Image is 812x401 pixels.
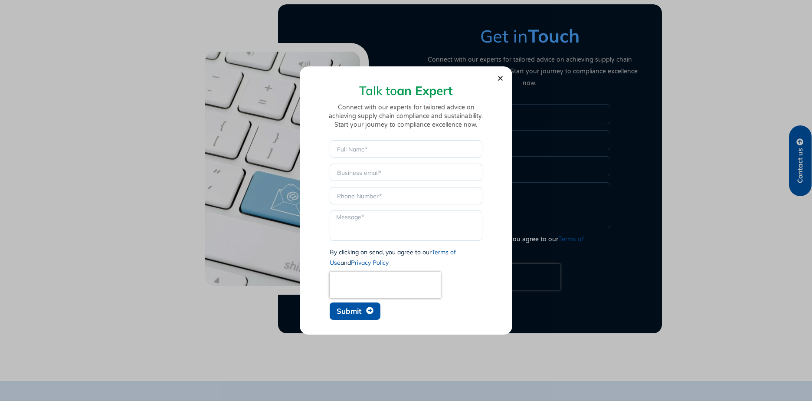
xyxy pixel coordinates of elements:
input: Only numbers and phone characters (#, -, *, etc) are accepted. [330,187,482,204]
a: Close [497,75,504,82]
input: Business email* [330,164,482,181]
a: Terms of Use [330,248,456,266]
p: Connect with our experts for tailored advice on achieving supply chain compliance and sustainabil... [326,103,487,129]
h2: Talk to [326,85,487,97]
iframe: reCAPTCHA [330,272,441,298]
div: By clicking on send, you agree to our and [330,247,482,268]
strong: an Expert [397,83,453,98]
span: Submit [337,307,361,315]
a: Privacy Policy [351,259,389,266]
input: Full Name* [330,140,482,158]
button: Submit [330,302,380,320]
